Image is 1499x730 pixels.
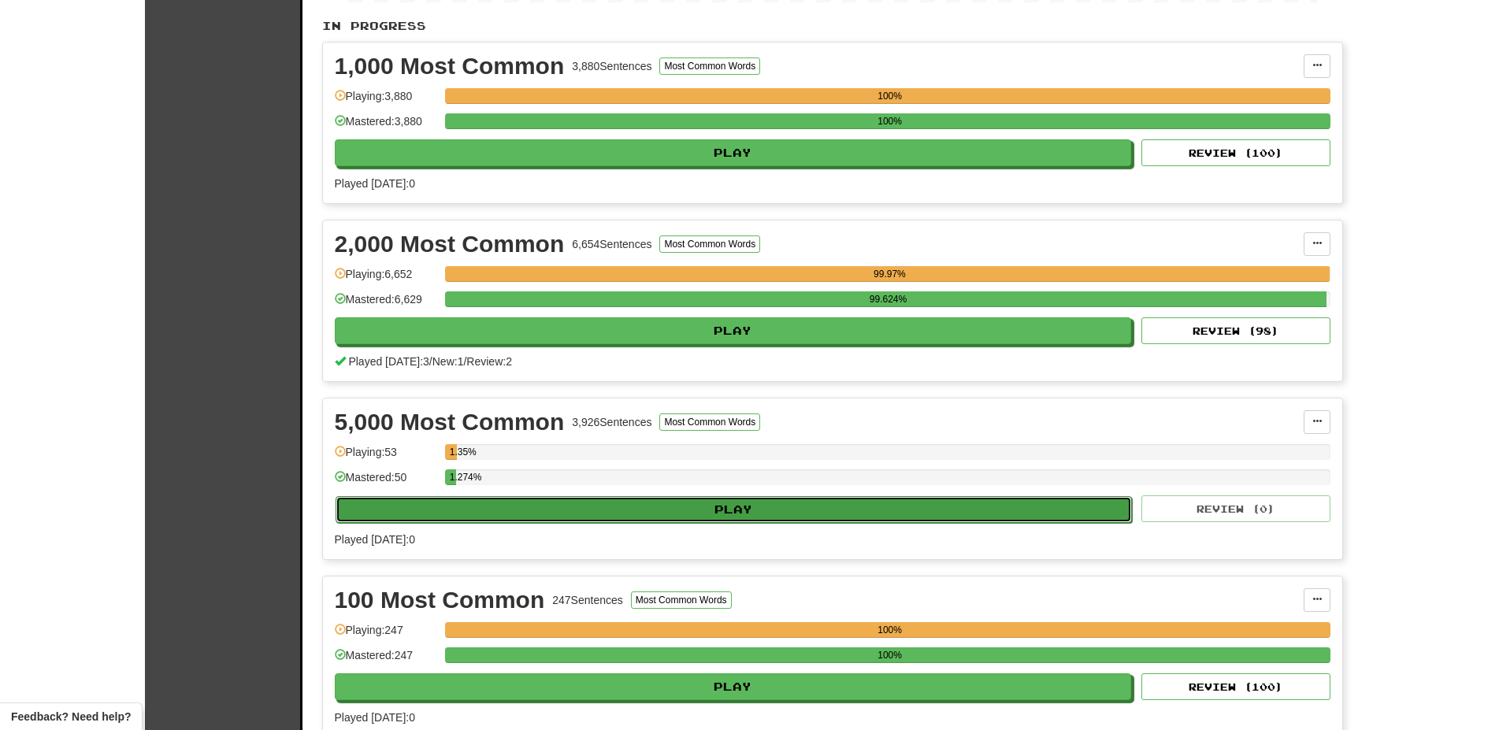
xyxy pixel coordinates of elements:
[450,291,1327,307] div: 99.624%
[572,58,651,74] div: 3,880 Sentences
[1141,673,1330,700] button: Review (100)
[450,469,456,485] div: 1.274%
[466,355,512,368] span: Review: 2
[335,177,415,190] span: Played [DATE]: 0
[335,291,437,317] div: Mastered: 6,629
[450,266,1330,282] div: 99.97%
[335,647,437,673] div: Mastered: 247
[335,673,1132,700] button: Play
[572,414,651,430] div: 3,926 Sentences
[335,622,437,648] div: Playing: 247
[659,57,760,75] button: Most Common Words
[572,236,651,252] div: 6,654 Sentences
[335,139,1132,166] button: Play
[11,709,131,724] span: Open feedback widget
[335,266,437,292] div: Playing: 6,652
[450,113,1330,129] div: 100%
[335,711,415,724] span: Played [DATE]: 0
[450,88,1330,104] div: 100%
[335,588,545,612] div: 100 Most Common
[1141,139,1330,166] button: Review (100)
[335,533,415,546] span: Played [DATE]: 0
[450,622,1330,638] div: 100%
[336,496,1133,523] button: Play
[450,444,457,460] div: 1.35%
[335,54,565,78] div: 1,000 Most Common
[450,647,1330,663] div: 100%
[1141,317,1330,344] button: Review (98)
[659,235,760,253] button: Most Common Words
[322,18,1343,34] p: In Progress
[335,113,437,139] div: Mastered: 3,880
[631,591,732,609] button: Most Common Words
[335,410,565,434] div: 5,000 Most Common
[335,469,437,495] div: Mastered: 50
[335,444,437,470] div: Playing: 53
[429,355,432,368] span: /
[1141,495,1330,522] button: Review (0)
[335,232,565,256] div: 2,000 Most Common
[432,355,464,368] span: New: 1
[463,355,466,368] span: /
[659,413,760,431] button: Most Common Words
[335,88,437,114] div: Playing: 3,880
[335,317,1132,344] button: Play
[552,592,623,608] div: 247 Sentences
[348,355,429,368] span: Played [DATE]: 3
